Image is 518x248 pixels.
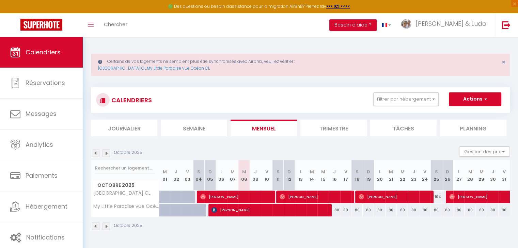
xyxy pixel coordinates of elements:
[356,169,359,175] abbr: S
[351,204,363,216] div: 80
[26,171,58,180] span: Paiements
[468,169,472,175] abbr: M
[386,160,397,191] th: 21
[242,169,246,175] abbr: M
[351,160,363,191] th: 18
[370,120,437,136] li: Tâches
[396,13,495,37] a: ... [PERSON_NAME] & Ludo
[147,65,210,71] a: My Little Paradise vue Océan CL
[98,65,146,71] a: [GEOGRAPHIC_DATA] CL
[379,169,381,175] abbr: L
[435,169,438,175] abbr: S
[408,160,419,191] th: 23
[26,233,65,242] span: Notifications
[400,169,404,175] abbr: M
[159,160,171,191] th: 01
[499,204,510,216] div: 80
[284,160,295,191] th: 12
[458,169,460,175] abbr: L
[430,191,442,203] div: 104
[453,160,465,191] th: 27
[277,169,280,175] abbr: S
[326,3,350,9] a: >>> ICI <<<<
[104,21,127,28] span: Chercher
[491,169,494,175] abbr: J
[171,160,182,191] th: 02
[250,160,261,191] th: 09
[401,19,411,29] img: ...
[295,160,306,191] th: 13
[26,140,53,149] span: Analytics
[340,204,351,216] div: 80
[204,160,216,191] th: 05
[300,169,302,175] abbr: L
[163,169,167,175] abbr: M
[208,169,212,175] abbr: D
[465,160,476,191] th: 28
[502,58,505,66] span: ×
[321,169,325,175] abbr: M
[114,223,142,229] p: Octobre 2025
[26,109,57,118] span: Messages
[397,204,408,216] div: 80
[95,162,155,174] input: Rechercher un logement...
[300,120,367,136] li: Trimestre
[197,169,200,175] abbr: S
[114,149,142,156] p: Octobre 2025
[91,54,510,76] div: Certains de vos logements ne semblent plus être synchronisés avec Airbnb, veuillez vérifier : ,
[449,92,501,106] button: Actions
[254,169,257,175] abbr: J
[465,204,476,216] div: 80
[408,204,419,216] div: 80
[502,21,511,29] img: logout
[446,169,449,175] abbr: D
[363,204,374,216] div: 80
[306,160,317,191] th: 14
[412,169,415,175] abbr: J
[272,160,284,191] th: 11
[442,204,453,216] div: 80
[186,169,189,175] abbr: V
[287,169,291,175] abbr: D
[499,160,510,191] th: 31
[261,160,272,191] th: 10
[440,120,506,136] li: Planning
[416,19,486,28] span: [PERSON_NAME] & Ludo
[91,120,157,136] li: Journalier
[26,202,67,211] span: Hébergement
[397,160,408,191] th: 22
[459,146,510,157] button: Gestion des prix
[344,169,347,175] abbr: V
[329,19,377,31] button: Besoin d'aide ?
[442,160,453,191] th: 26
[333,169,336,175] abbr: J
[487,160,498,191] th: 30
[193,160,204,191] th: 04
[503,169,506,175] abbr: V
[476,204,487,216] div: 80
[340,160,351,191] th: 17
[367,169,370,175] abbr: D
[430,204,442,216] div: 80
[20,19,62,31] img: Super Booking
[423,169,426,175] abbr: V
[182,160,193,191] th: 03
[92,191,151,196] span: [GEOGRAPHIC_DATA] CL
[317,160,329,191] th: 15
[359,190,430,203] span: [PERSON_NAME]
[280,190,351,203] span: [PERSON_NAME]
[211,203,328,216] span: [PERSON_NAME]
[453,204,465,216] div: 80
[363,160,374,191] th: 19
[374,160,385,191] th: 20
[373,92,439,106] button: Filtrer par hébergement
[419,160,430,191] th: 24
[389,169,393,175] abbr: M
[175,169,177,175] abbr: J
[386,204,397,216] div: 80
[430,160,442,191] th: 25
[329,204,340,216] div: 80
[231,169,235,175] abbr: M
[92,204,160,209] span: My Little Paradise vue Océan CL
